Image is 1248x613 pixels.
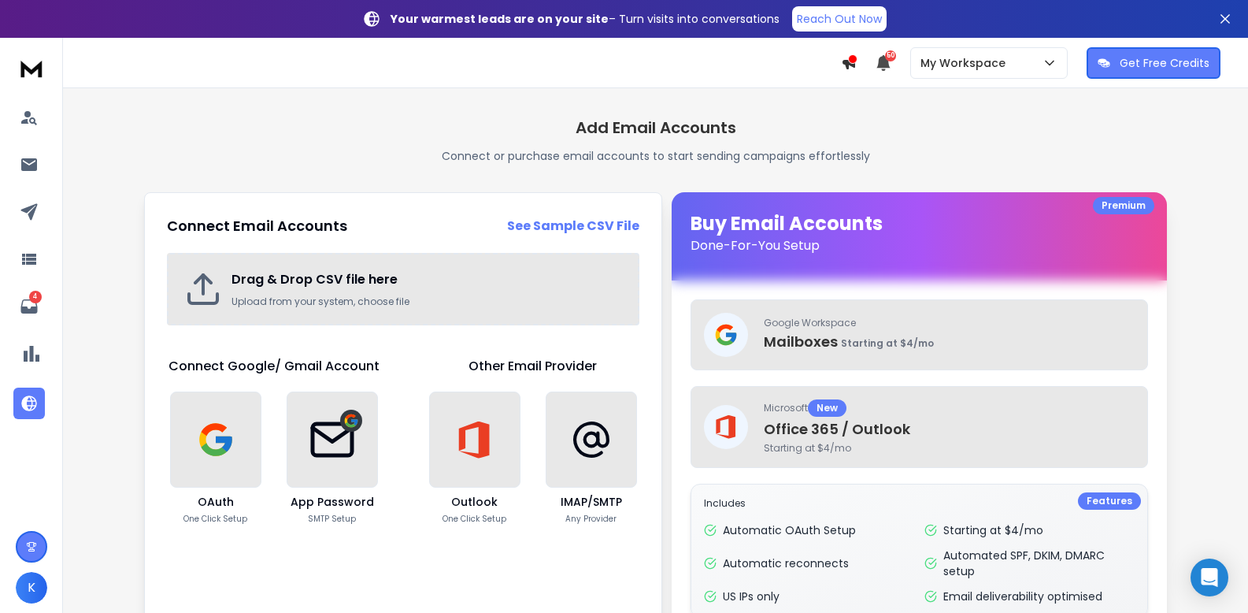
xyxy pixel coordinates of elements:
[808,399,846,417] div: New
[792,6,887,32] a: Reach Out Now
[723,522,856,538] p: Automatic OAuth Setup
[764,442,1135,455] span: Starting at $4/mo
[841,336,934,350] span: Starting at $4/mo
[764,331,1135,353] p: Mailboxes
[1093,197,1154,214] div: Premium
[1078,492,1141,510] div: Features
[291,494,374,510] h3: App Password
[920,55,1012,71] p: My Workspace
[167,215,347,237] h2: Connect Email Accounts
[565,513,617,525] p: Any Provider
[723,555,849,571] p: Automatic reconnects
[691,211,1148,255] h1: Buy Email Accounts
[1120,55,1209,71] p: Get Free Credits
[391,11,780,27] p: – Turn visits into conversations
[576,117,736,139] h1: Add Email Accounts
[691,236,1148,255] p: Done-For-You Setup
[168,357,380,376] h1: Connect Google/ Gmail Account
[764,418,1135,440] p: Office 365 / Outlook
[764,399,1135,417] p: Microsoft
[723,589,780,604] p: US IPs only
[561,494,622,510] h3: IMAP/SMTP
[468,357,597,376] h1: Other Email Provider
[1191,559,1228,596] div: Open Intercom Messenger
[704,497,1135,510] p: Includes
[231,295,622,308] p: Upload from your system, choose file
[198,494,234,510] h3: OAuth
[443,513,506,525] p: One Click Setup
[16,572,47,604] button: K
[451,494,498,510] h3: Outlook
[16,54,47,83] img: logo
[308,513,356,525] p: SMTP Setup
[943,548,1135,579] p: Automated SPF, DKIM, DMARC setup
[943,522,1043,538] p: Starting at $4/mo
[183,513,247,525] p: One Click Setup
[391,11,609,27] strong: Your warmest leads are on your site
[231,270,622,289] h2: Drag & Drop CSV file here
[13,291,45,322] a: 4
[507,217,639,236] a: See Sample CSV File
[442,148,870,164] p: Connect or purchase email accounts to start sending campaigns effortlessly
[764,317,1135,329] p: Google Workspace
[943,589,1102,604] p: Email deliverability optimised
[797,11,882,27] p: Reach Out Now
[885,50,896,61] span: 50
[1087,47,1220,79] button: Get Free Credits
[29,291,42,303] p: 4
